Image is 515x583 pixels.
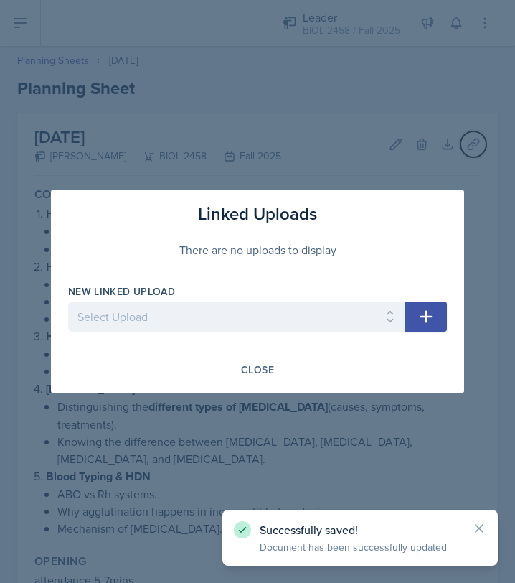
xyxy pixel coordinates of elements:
div: Close [241,364,274,376]
div: There are no uploads to display [68,227,447,273]
h3: Linked Uploads [198,201,317,227]
label: New Linked Upload [68,284,175,299]
button: Close [232,358,283,382]
p: Successfully saved! [260,523,460,537]
p: Document has been successfully updated [260,540,460,554]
